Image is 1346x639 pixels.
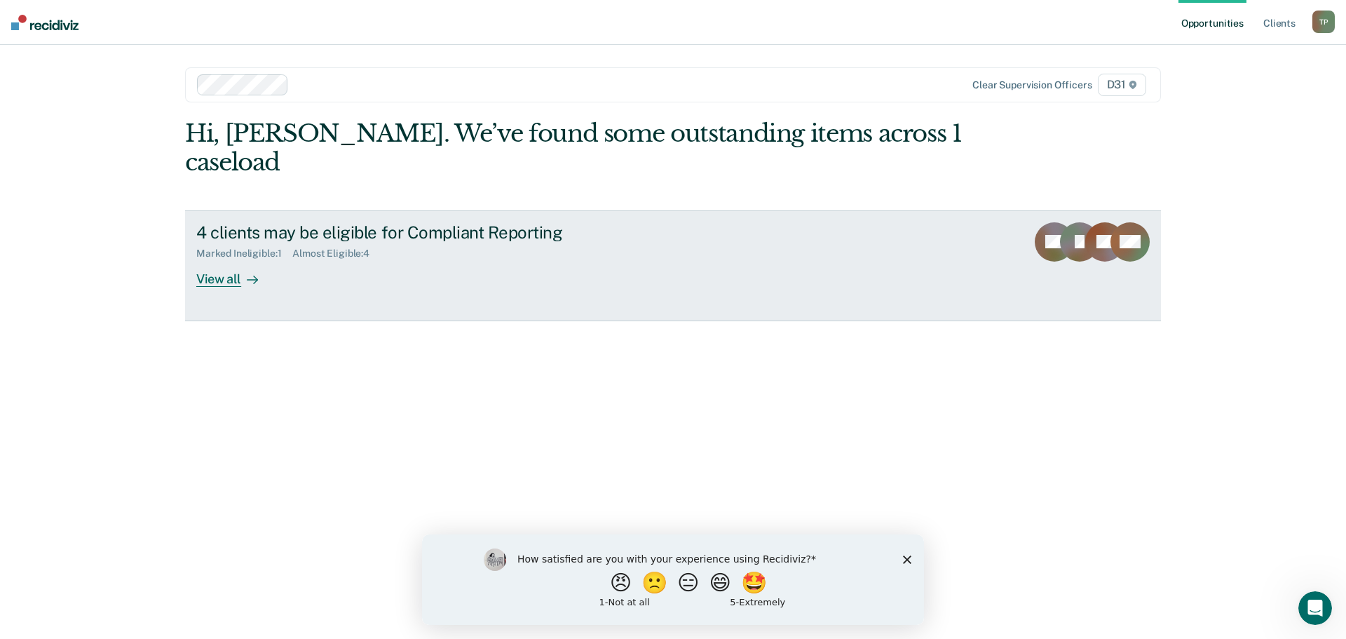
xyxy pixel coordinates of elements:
div: 4 clients may be eligible for Compliant Reporting [196,222,688,243]
div: Clear supervision officers [972,79,1092,91]
button: TP [1312,11,1335,33]
div: Almost Eligible : 4 [292,248,381,260]
div: T P [1312,11,1335,33]
div: Hi, [PERSON_NAME]. We’ve found some outstanding items across 1 caseload [185,119,966,177]
iframe: Intercom live chat [1298,591,1332,625]
div: View all [196,260,275,287]
span: D31 [1098,74,1146,96]
div: Marked Ineligible : 1 [196,248,292,260]
iframe: Survey by Kim from Recidiviz [422,534,924,625]
img: Recidiviz [11,15,79,30]
a: 4 clients may be eligible for Compliant ReportingMarked Ineligible:1Almost Eligible:4View all [185,210,1161,321]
